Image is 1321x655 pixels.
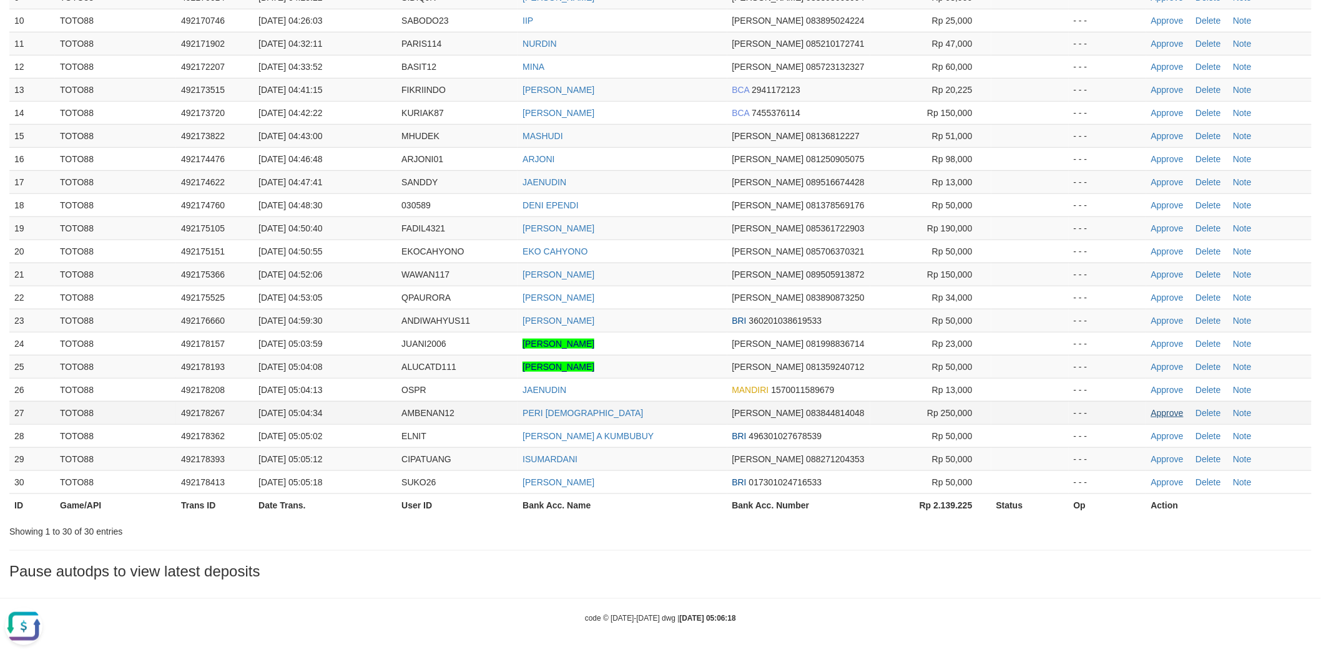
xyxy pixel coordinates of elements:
[55,101,176,124] td: TOTO88
[55,470,176,493] td: TOTO88
[1196,177,1220,187] a: Delete
[1233,177,1252,187] a: Note
[9,309,55,332] td: 23
[1233,200,1252,210] a: Note
[1233,269,1252,279] a: Note
[1233,454,1252,464] a: Note
[1233,339,1252,349] a: Note
[732,269,804,279] span: [PERSON_NAME]
[181,454,225,464] span: 492178393
[1233,16,1252,26] a: Note
[523,431,654,441] a: [PERSON_NAME] A KUMBUBUY
[1069,470,1146,493] td: - - -
[732,293,804,303] span: [PERSON_NAME]
[401,154,443,164] span: ARJONI01
[932,154,973,164] span: Rp 98,000
[258,477,322,487] span: [DATE] 05:05:18
[523,200,578,210] a: DENI EPENDI
[1069,32,1146,55] td: - - -
[181,131,225,141] span: 492173822
[523,177,566,187] a: JAENUDIN
[9,332,55,355] td: 24
[401,477,436,487] span: SUKO26
[1151,431,1184,441] a: Approve
[927,223,972,233] span: Rp 190,000
[1151,454,1184,464] a: Approve
[749,316,822,326] span: Copy 360201038619533 to clipboard
[932,362,973,372] span: Rp 50,000
[680,614,736,623] strong: [DATE] 05:06:18
[1196,131,1220,141] a: Delete
[181,339,225,349] span: 492178157
[258,431,322,441] span: [DATE] 05:05:02
[1196,200,1220,210] a: Delete
[585,614,736,623] small: code © [DATE]-[DATE] dwg |
[9,401,55,424] td: 27
[732,16,804,26] span: [PERSON_NAME]
[401,39,441,49] span: PARIS114
[732,339,804,349] span: [PERSON_NAME]
[1196,293,1220,303] a: Delete
[9,55,55,78] td: 12
[1233,85,1252,95] a: Note
[732,454,804,464] span: [PERSON_NAME]
[807,293,865,303] span: Copy 083890873250 to clipboard
[1069,378,1146,401] td: - - -
[807,408,865,418] span: Copy 083844814048 to clipboard
[1196,62,1220,72] a: Delete
[1151,200,1184,210] a: Approve
[807,39,865,49] span: Copy 085210172741 to clipboard
[1151,85,1184,95] a: Approve
[1233,223,1252,233] a: Note
[1196,269,1220,279] a: Delete
[9,101,55,124] td: 14
[401,408,454,418] span: AMBENAN12
[181,39,225,49] span: 492171902
[176,493,253,517] th: Trans ID
[732,177,804,187] span: [PERSON_NAME]
[181,85,225,95] span: 492173515
[9,470,55,493] td: 30
[258,223,322,233] span: [DATE] 04:50:40
[807,362,865,372] span: Copy 081359240712 to clipboard
[772,385,835,395] span: Copy 1570011589679 to clipboard
[732,154,804,164] span: [PERSON_NAME]
[258,131,322,141] span: [DATE] 04:43:00
[732,385,769,395] span: MANDIRI
[523,454,577,464] a: ISUMARDANI
[9,424,55,447] td: 28
[55,216,176,240] td: TOTO88
[258,39,322,49] span: [DATE] 04:32:11
[1233,131,1252,141] a: Note
[181,316,225,326] span: 492176660
[401,108,444,118] span: KURIAK87
[1196,108,1220,118] a: Delete
[9,147,55,170] td: 16
[9,520,541,538] div: Showing 1 to 30 of 30 entries
[732,246,804,256] span: [PERSON_NAME]
[1069,263,1146,286] td: - - -
[732,408,804,418] span: [PERSON_NAME]
[807,246,865,256] span: Copy 085706370321 to clipboard
[1069,240,1146,263] td: - - -
[258,16,322,26] span: [DATE] 04:26:03
[9,263,55,286] td: 21
[181,477,225,487] span: 492178413
[1151,362,1184,372] a: Approve
[55,147,176,170] td: TOTO88
[1196,223,1220,233] a: Delete
[181,293,225,303] span: 492175525
[523,269,594,279] a: [PERSON_NAME]
[9,193,55,216] td: 18
[1196,39,1220,49] a: Delete
[1233,431,1252,441] a: Note
[9,78,55,101] td: 13
[401,223,445,233] span: FADIL4321
[401,339,446,349] span: JUANI2006
[1151,16,1184,26] a: Approve
[1196,477,1220,487] a: Delete
[1069,9,1146,32] td: - - -
[932,39,973,49] span: Rp 47,000
[1151,316,1184,326] a: Approve
[523,477,594,487] a: [PERSON_NAME]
